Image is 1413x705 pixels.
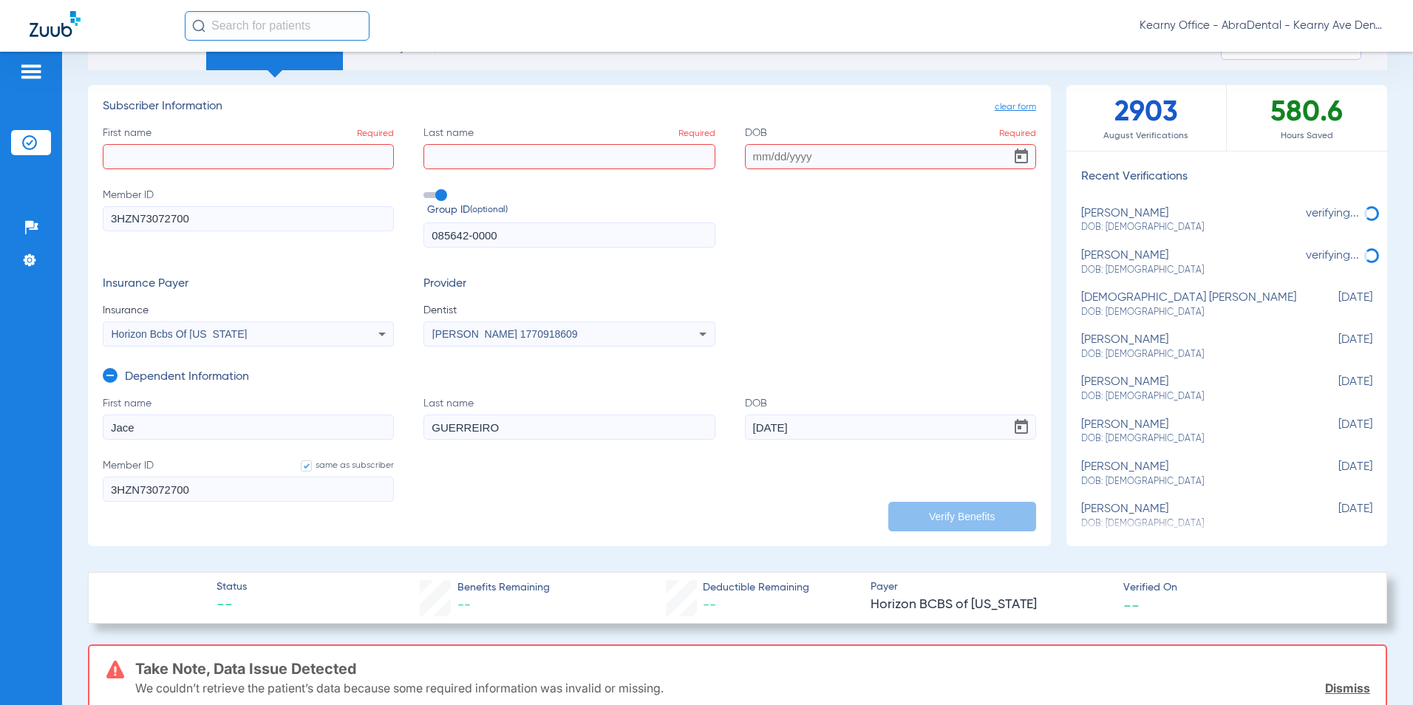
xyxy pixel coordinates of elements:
span: [DATE] [1298,460,1372,488]
span: [DATE] [1298,375,1372,403]
button: Open calendar [1007,142,1036,171]
img: hamburger-icon [19,63,43,81]
span: Horizon BCBS of [US_STATE] [871,596,1111,614]
input: Last nameRequired [423,144,715,169]
label: DOB [745,396,1036,440]
h3: Subscriber Information [103,100,1036,115]
span: Benefits Remaining [457,580,550,596]
span: [DATE] [1298,503,1372,530]
div: [PERSON_NAME] [1081,375,1298,403]
label: Member ID [103,458,394,502]
span: Insurance [103,303,394,318]
div: [PERSON_NAME] [1081,503,1298,530]
span: Deductible Remaining [703,580,809,596]
span: DOB: [DEMOGRAPHIC_DATA] [1081,390,1298,403]
label: First name [103,126,394,169]
span: -- [457,599,471,612]
label: same as subscriber [286,458,394,473]
h3: Take Note, Data Issue Detected [135,661,1370,676]
span: -- [217,596,247,616]
label: Last name [423,396,715,440]
h3: Recent Verifications [1066,170,1387,185]
div: [PERSON_NAME] [1081,333,1298,361]
span: DOB: [DEMOGRAPHIC_DATA] [1081,264,1298,277]
label: Member ID [103,188,394,248]
input: Member IDsame as subscriber [103,477,394,502]
span: Group ID [427,202,715,218]
div: 580.6 [1227,85,1387,151]
label: First name [103,396,394,440]
h3: Insurance Payer [103,277,394,292]
iframe: Chat Widget [1339,634,1413,705]
span: -- [703,599,716,612]
input: Last name [423,415,715,440]
span: Status [217,579,247,595]
div: 2903 [1066,85,1227,151]
span: DOB: [DEMOGRAPHIC_DATA] [1081,221,1298,234]
span: Kearny Office - AbraDental - Kearny Ave Dental, LLC - Kearny General [1140,18,1383,33]
p: We couldn’t retrieve the patient’s data because some required information was invalid or missing. [135,681,664,695]
span: DOB: [DEMOGRAPHIC_DATA] [1081,475,1298,488]
span: [DATE] [1298,418,1372,446]
span: Required [678,129,715,138]
span: [PERSON_NAME] 1770918609 [432,328,578,340]
div: [PERSON_NAME] [1081,249,1298,276]
h3: Dependent Information [125,370,249,385]
span: -- [1123,597,1140,613]
div: [PERSON_NAME] [1081,418,1298,446]
button: Open calendar [1007,412,1036,442]
img: Zuub Logo [30,11,81,37]
a: Dismiss [1325,681,1370,695]
small: (optional) [470,202,508,218]
span: Hours Saved [1227,129,1387,143]
input: Member ID [103,206,394,231]
span: Required [999,129,1036,138]
button: Verify Benefits [888,502,1036,531]
span: Payer [871,579,1111,595]
span: DOB: [DEMOGRAPHIC_DATA] [1081,432,1298,446]
span: Horizon Bcbs Of [US_STATE] [112,328,248,340]
span: clear form [995,100,1036,115]
span: [DATE] [1298,291,1372,319]
label: Last name [423,126,715,169]
span: Required [357,129,394,138]
input: DOBRequiredOpen calendar [745,144,1036,169]
div: [PERSON_NAME] [1081,460,1298,488]
div: [DEMOGRAPHIC_DATA] [PERSON_NAME] [1081,291,1298,319]
span: Verified On [1123,580,1363,596]
label: DOB [745,126,1036,169]
img: Search Icon [192,19,205,33]
span: DOB: [DEMOGRAPHIC_DATA] [1081,348,1298,361]
input: Search for patients [185,11,370,41]
div: [PERSON_NAME] [1081,207,1298,234]
span: verifying... [1306,208,1359,219]
span: [DATE] [1298,333,1372,361]
span: verifying... [1306,250,1359,262]
input: First nameRequired [103,144,394,169]
h3: Provider [423,277,715,292]
span: Dentist [423,303,715,318]
input: DOBOpen calendar [745,415,1036,440]
input: First name [103,415,394,440]
img: error-icon [106,661,124,678]
span: August Verifications [1066,129,1226,143]
span: DOB: [DEMOGRAPHIC_DATA] [1081,306,1298,319]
